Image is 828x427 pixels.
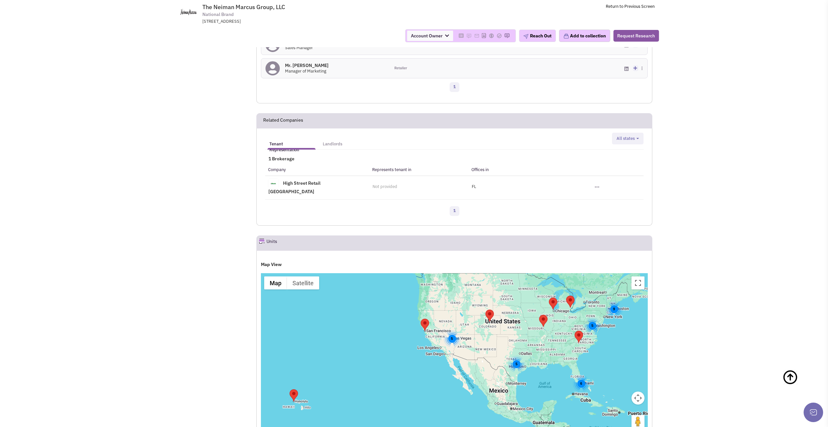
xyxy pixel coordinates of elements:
img: plane.png [523,34,528,39]
img: Please add to your accounts [474,33,479,38]
div: Neiman Marcus [421,319,429,331]
div: The Neiman Marcus Group, LLC [290,389,298,401]
th: Represents tenant in [369,164,468,176]
button: Map camera controls [631,392,645,405]
button: Add to collection [559,30,610,42]
div: 9 [605,300,623,318]
div: [STREET_ADDRESS] [202,19,372,25]
span: Account Owner [407,31,453,41]
h2: Units [266,236,277,250]
div: 5 [508,355,525,373]
a: Back To Top [782,363,815,405]
div: 5 [584,317,601,334]
a: Return to Previous Screen [606,4,655,9]
h5: Landlords [323,141,342,147]
button: Request Research [613,30,659,42]
div: Neiman Marcus [485,310,494,322]
a: Tenant Representation [266,135,317,148]
img: Please add to your accounts [496,33,502,38]
img: icon-collection-lavender.png [563,33,569,39]
h4: Map View [261,261,648,267]
img: Please add to your accounts [489,33,494,38]
a: 1 [450,82,459,92]
div: The Neiman Marcus Group, LLC [549,298,557,310]
span: All states [617,136,635,141]
div: 6 [573,375,590,392]
span: Not provided [373,184,397,189]
img: Please add to your accounts [466,33,471,38]
div: The Neiman Marcus Group, LLC [539,315,548,327]
button: All states [615,135,641,142]
div: The Neiman Marcus Group, LLC [566,296,575,308]
div: The Neiman Marcus Group, LLC [575,331,583,343]
button: Show street map [264,276,287,289]
th: Offices in [468,164,591,176]
h2: Related Companies [263,113,303,128]
button: Show satellite imagery [287,276,319,289]
div: 5 [443,330,460,347]
span: Sales Manager [285,45,313,50]
h5: Tenant Representation [269,141,314,153]
span: National Brand [202,11,234,18]
img: Please add to your accounts [504,33,509,38]
a: Landlords [319,135,346,148]
span: Retailer [394,66,407,71]
a: 1 [450,206,459,216]
h4: Mr. [PERSON_NAME] [285,62,329,68]
button: Reach Out [519,30,556,42]
span: Manager of Marketing [285,68,326,74]
button: Toggle fullscreen view [631,276,645,289]
th: Company [265,164,369,176]
span: The Neiman Marcus Group, LLC [202,3,285,11]
a: High Street Retail [GEOGRAPHIC_DATA] [268,180,320,194]
span: FL [472,184,476,189]
span: 1 Brokerage [265,156,294,162]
